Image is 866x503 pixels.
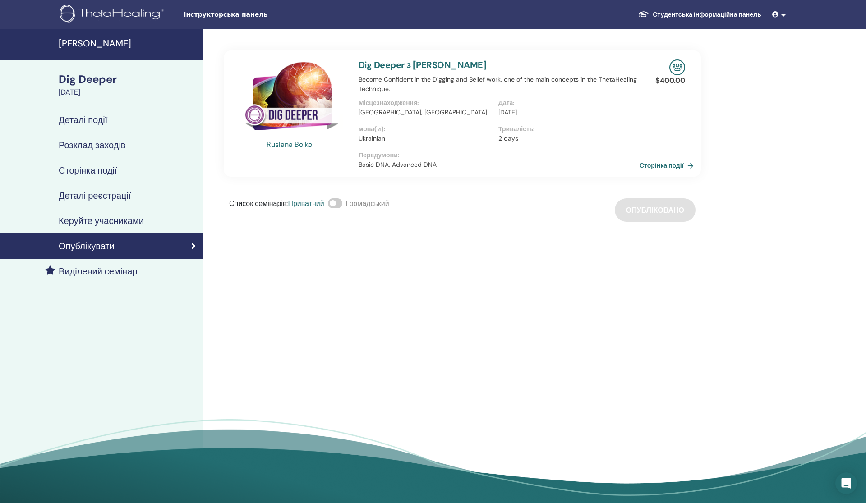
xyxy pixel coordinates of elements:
img: In-Person Seminar [669,59,685,75]
h4: Деталі реєстрації [59,190,131,201]
p: Basic DNA, Advanced DNA [359,160,638,169]
p: $ 400.00 [655,75,685,86]
h4: Розклад заходів [59,140,125,151]
a: Dig Deeper[DATE] [53,72,203,98]
p: Місцезнаходження : [359,98,493,108]
a: Ruslana Boiko [267,139,350,150]
p: Передумови : [359,151,638,160]
span: Список семінарів : [229,199,288,208]
p: [GEOGRAPHIC_DATA], [GEOGRAPHIC_DATA] [359,108,493,117]
p: Дата : [498,98,633,108]
h4: [PERSON_NAME] [59,38,198,49]
div: [DATE] [59,87,198,98]
p: [DATE] [498,108,633,117]
img: Dig Deeper [237,59,348,137]
p: мова(и) : [359,124,493,134]
div: Dig Deeper [59,72,198,87]
span: Інструкторська панель [184,10,319,19]
p: Become Confident in the Digging and Belief work, one of the main concepts in the ThetaHealing Tec... [359,75,638,94]
a: Сторінка події [640,159,697,172]
h4: Керуйте учасниками [59,215,144,226]
h4: Сторінка події [59,165,117,176]
p: Тривалість : [498,124,633,134]
img: logo.png [60,5,167,25]
h4: Опублікувати [59,241,115,251]
a: Dig Deeper з [PERSON_NAME] [359,59,486,71]
h4: Виділений семінар [59,266,137,277]
span: Приватний [288,199,324,208]
img: graduation-cap-white.svg [638,10,649,18]
div: Open Intercom Messenger [835,472,857,494]
p: Ukrainian [359,134,493,143]
p: 2 days [498,134,633,143]
span: Громадський [346,199,389,208]
a: Студентська інформаційна панель [631,6,768,23]
h4: Деталі події [59,114,107,125]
